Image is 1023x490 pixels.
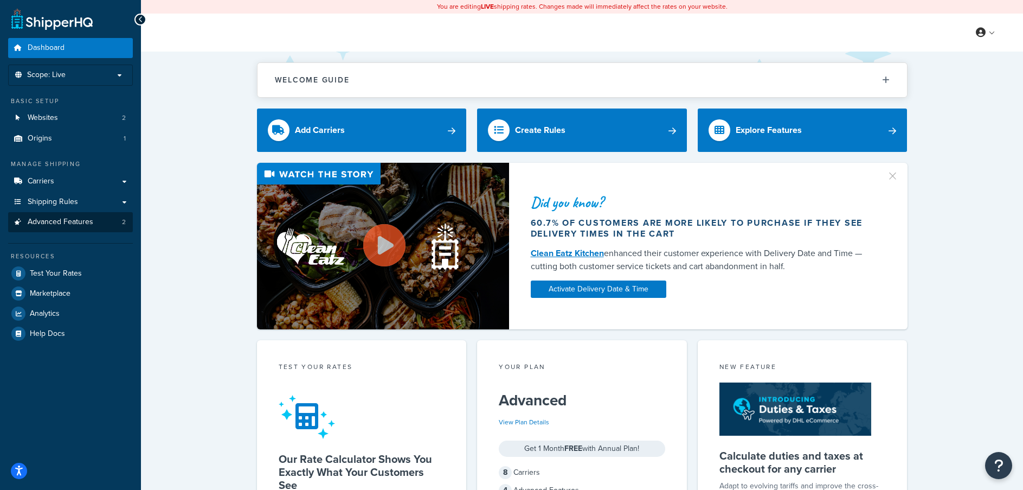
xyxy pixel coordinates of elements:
[8,212,133,232] a: Advanced Features2
[8,212,133,232] li: Advanced Features
[257,109,467,152] a: Add Carriers
[8,129,133,149] a: Origins1
[275,76,350,84] h2: Welcome Guide
[122,218,126,227] span: 2
[295,123,345,138] div: Add Carriers
[8,252,133,261] div: Resources
[477,109,687,152] a: Create Rules
[531,247,873,273] div: enhanced their customer experience with Delivery Date and Time — cutting both customer service ti...
[30,269,82,278] span: Test Your Rates
[8,264,133,283] a: Test Your Rates
[28,113,58,123] span: Websites
[8,108,133,128] a: Websites2
[531,247,604,259] a: Clean Eatz Kitchen
[531,195,873,210] div: Did you know?
[719,449,886,475] h5: Calculate duties and taxes at checkout for any carrier
[258,63,907,97] button: Welcome Guide
[122,113,126,123] span: 2
[719,362,886,374] div: New Feature
[8,129,133,149] li: Origins
[28,218,93,227] span: Advanced Features
[30,289,70,298] span: Marketplace
[499,441,665,457] div: Get 1 Month with Annual Plan!
[28,43,65,53] span: Dashboard
[564,443,582,454] strong: FREE
[279,362,445,374] div: Test your rates
[499,362,665,374] div: Your Plan
[8,97,133,106] div: Basic Setup
[124,134,126,143] span: 1
[499,465,665,480] div: Carriers
[8,304,133,323] a: Analytics
[28,177,54,186] span: Carriers
[8,192,133,212] a: Shipping Rules
[736,123,802,138] div: Explore Features
[531,218,873,239] div: 60.7% of customers are more likely to purchase if they see delivery times in the cart
[531,281,666,298] a: Activate Delivery Date & Time
[8,160,133,169] div: Manage Shipping
[698,109,908,152] a: Explore Features
[481,2,494,11] b: LIVE
[30,309,60,319] span: Analytics
[515,123,565,138] div: Create Rules
[8,284,133,303] a: Marketplace
[28,134,52,143] span: Origins
[28,198,78,207] span: Shipping Rules
[8,38,133,58] a: Dashboard
[985,452,1012,479] button: Open Resource Center
[27,71,66,80] span: Scope: Live
[499,466,512,479] span: 8
[8,108,133,128] li: Websites
[257,163,509,329] img: Video thumbnail
[499,417,549,427] a: View Plan Details
[30,329,65,339] span: Help Docs
[8,324,133,343] a: Help Docs
[499,392,665,409] h5: Advanced
[8,171,133,192] a: Carriers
